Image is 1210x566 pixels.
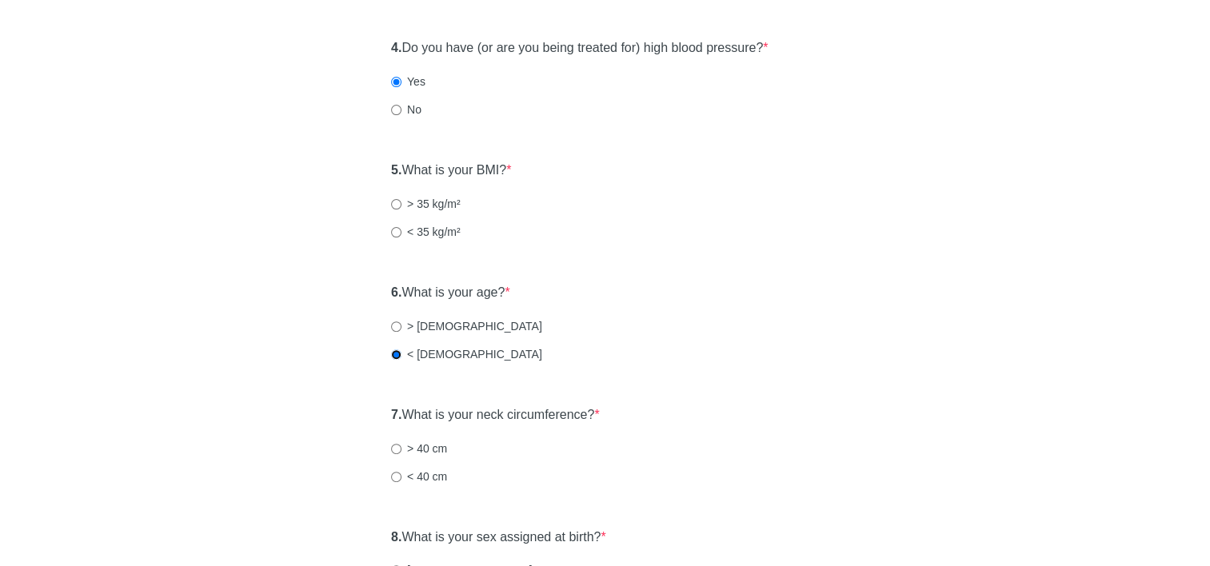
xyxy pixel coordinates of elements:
[391,284,510,302] label: What is your age?
[391,406,600,424] label: What is your neck circumference?
[391,530,401,544] strong: 8.
[391,74,425,90] label: Yes
[391,468,447,484] label: < 40 cm
[391,408,401,421] strong: 7.
[391,472,401,482] input: < 40 cm
[391,41,401,54] strong: 4.
[391,102,421,118] label: No
[391,285,401,299] strong: 6.
[391,199,401,209] input: > 35 kg/m²
[391,161,511,180] label: What is your BMI?
[391,163,401,177] strong: 5.
[391,528,606,547] label: What is your sex assigned at birth?
[391,77,401,87] input: Yes
[391,440,447,456] label: > 40 cm
[391,105,401,115] input: No
[391,224,461,240] label: < 35 kg/m²
[391,321,401,332] input: > [DEMOGRAPHIC_DATA]
[391,444,401,454] input: > 40 cm
[391,318,542,334] label: > [DEMOGRAPHIC_DATA]
[391,349,401,360] input: < [DEMOGRAPHIC_DATA]
[391,346,542,362] label: < [DEMOGRAPHIC_DATA]
[391,196,461,212] label: > 35 kg/m²
[391,227,401,237] input: < 35 kg/m²
[391,39,768,58] label: Do you have (or are you being treated for) high blood pressure?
